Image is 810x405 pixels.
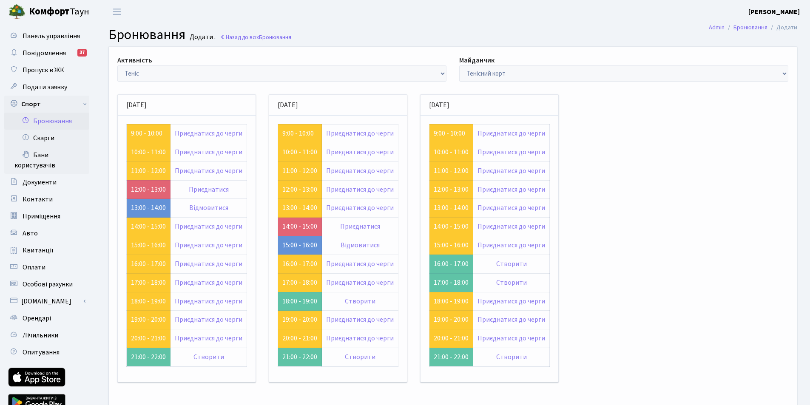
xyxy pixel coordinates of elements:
[496,259,527,269] a: Створити
[4,113,89,130] a: Бронювання
[429,255,473,273] td: 16:00 - 17:00
[189,203,228,212] a: Відмовитися
[278,348,322,367] td: 21:00 - 22:00
[118,95,256,116] div: [DATE]
[23,246,54,255] span: Квитанції
[477,203,545,212] a: Приєднатися до черги
[29,5,70,18] b: Комфорт
[175,166,242,176] a: Приєднатися до черги
[193,352,224,362] a: Створити
[23,212,60,221] span: Приміщення
[434,297,469,306] a: 18:00 - 19:00
[4,174,89,191] a: Документи
[131,315,166,324] a: 19:00 - 20:00
[175,315,242,324] a: Приєднатися до черги
[23,314,51,323] span: Орендарі
[282,203,317,212] a: 13:00 - 14:00
[106,5,128,19] button: Переключити навігацію
[434,129,465,138] a: 9:00 - 10:00
[345,352,375,362] a: Створити
[4,293,89,310] a: [DOMAIN_NAME]
[131,147,166,157] a: 10:00 - 11:00
[4,96,89,113] a: Спорт
[23,263,45,272] span: Оплати
[175,222,242,231] a: Приєднатися до черги
[189,185,229,194] a: Приєднатися
[341,241,380,250] a: Відмовитися
[77,49,87,57] div: 37
[767,23,797,32] li: Додати
[459,55,495,65] label: Майданчик
[4,191,89,208] a: Контакти
[340,222,380,231] a: Приєднатися
[4,327,89,344] a: Лічильники
[434,241,469,250] a: 15:00 - 16:00
[326,203,394,212] a: Приєднатися до черги
[429,348,473,367] td: 21:00 - 22:00
[733,23,767,32] a: Бронювання
[282,147,317,157] a: 10:00 - 11:00
[278,292,322,311] td: 18:00 - 19:00
[117,55,152,65] label: Активність
[477,315,545,324] a: Приєднатися до черги
[326,129,394,138] a: Приєднатися до черги
[29,5,89,19] span: Таун
[269,95,407,116] div: [DATE]
[23,331,58,340] span: Лічильники
[131,241,166,250] a: 15:00 - 16:00
[748,7,800,17] a: [PERSON_NAME]
[4,79,89,96] a: Подати заявку
[131,259,166,269] a: 16:00 - 17:00
[23,82,67,92] span: Подати заявку
[477,147,545,157] a: Приєднатися до черги
[23,178,57,187] span: Документи
[23,229,38,238] span: Авто
[434,166,469,176] a: 11:00 - 12:00
[4,130,89,147] a: Скарги
[477,334,545,343] a: Приєднатися до черги
[434,334,469,343] a: 20:00 - 21:00
[477,241,545,250] a: Приєднатися до черги
[345,297,375,306] a: Створити
[326,278,394,287] a: Приєднатися до черги
[282,185,317,194] a: 12:00 - 13:00
[4,147,89,174] a: Бани користувачів
[282,166,317,176] a: 11:00 - 12:00
[131,297,166,306] a: 18:00 - 19:00
[131,222,166,231] a: 14:00 - 15:00
[434,185,469,194] a: 12:00 - 13:00
[131,278,166,287] a: 17:00 - 18:00
[131,185,166,194] a: 12:00 - 13:00
[326,315,394,324] a: Приєднатися до черги
[4,276,89,293] a: Особові рахунки
[175,147,242,157] a: Приєднатися до черги
[4,45,89,62] a: Повідомлення37
[326,166,394,176] a: Приєднатися до черги
[282,334,317,343] a: 20:00 - 21:00
[23,280,73,289] span: Особові рахунки
[282,259,317,269] a: 16:00 - 17:00
[282,222,317,231] a: 14:00 - 15:00
[9,3,26,20] img: logo.png
[4,208,89,225] a: Приміщення
[282,241,317,250] a: 15:00 - 16:00
[4,225,89,242] a: Авто
[434,315,469,324] a: 19:00 - 20:00
[23,348,60,357] span: Опитування
[175,297,242,306] a: Приєднатися до черги
[477,185,545,194] a: Приєднатися до черги
[259,33,291,41] span: Бронювання
[282,278,317,287] a: 17:00 - 18:00
[326,334,394,343] a: Приєднатися до черги
[477,129,545,138] a: Приєднатися до черги
[696,19,810,37] nav: breadcrumb
[4,259,89,276] a: Оплати
[496,352,527,362] a: Створити
[220,33,291,41] a: Назад до всіхБронювання
[4,310,89,327] a: Орендарі
[429,273,473,292] td: 17:00 - 18:00
[131,334,166,343] a: 20:00 - 21:00
[131,203,166,212] a: 13:00 - 14:00
[4,242,89,259] a: Квитанції
[477,166,545,176] a: Приєднатися до черги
